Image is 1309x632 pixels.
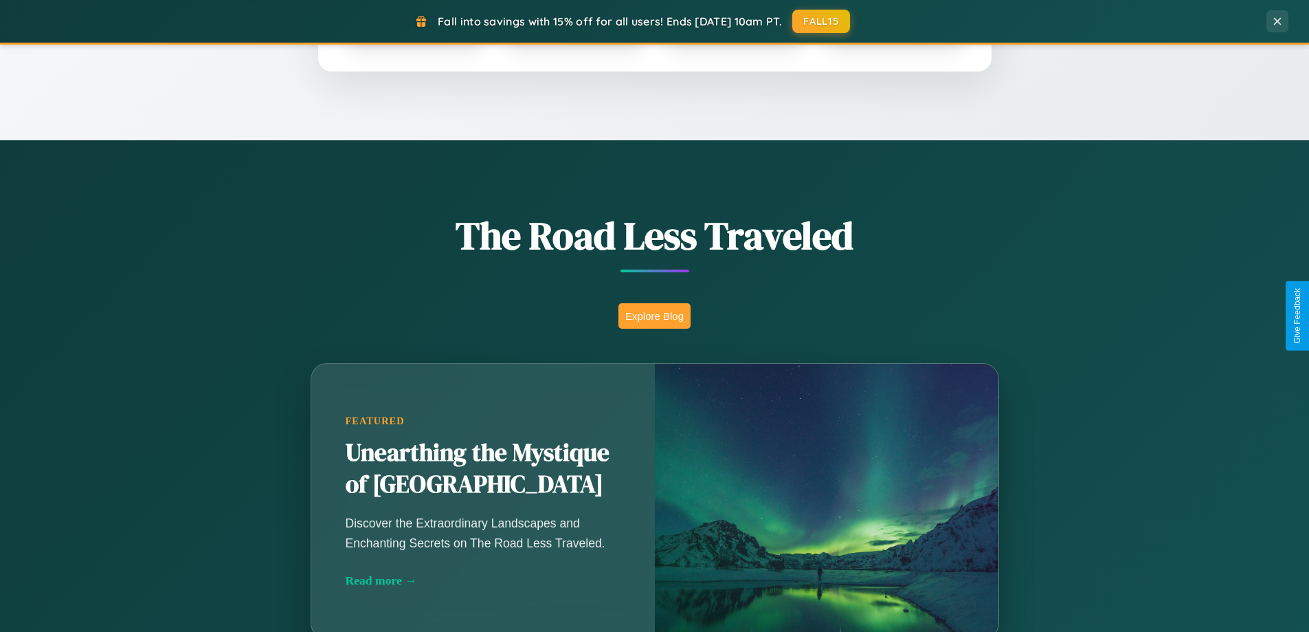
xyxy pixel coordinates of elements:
button: Explore Blog [618,303,691,329]
p: Discover the Extraordinary Landscapes and Enchanting Secrets on The Road Less Traveled. [346,514,620,552]
button: FALL15 [792,10,850,33]
div: Give Feedback [1293,288,1302,344]
div: Read more → [346,574,620,588]
h2: Unearthing the Mystique of [GEOGRAPHIC_DATA] [346,437,620,501]
div: Featured [346,415,620,427]
span: Fall into savings with 15% off for all users! Ends [DATE] 10am PT. [438,14,782,28]
h1: The Road Less Traveled [243,209,1067,262]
